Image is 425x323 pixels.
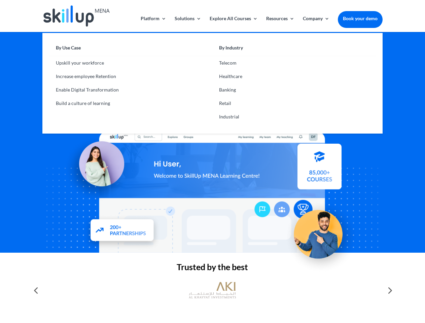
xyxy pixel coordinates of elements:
[284,196,359,271] img: Upskill your workforce - SkillUp
[49,70,212,83] a: Increase employee Retention
[83,213,162,250] img: Partners - SkillUp Mena
[212,83,376,97] a: Banking
[338,11,383,26] a: Book your demo
[266,16,294,32] a: Resources
[212,97,376,110] a: Retail
[49,56,212,70] a: Upskill your workforce
[189,279,236,302] img: al khayyat investments logo
[49,83,212,97] a: Enable Digital Transformation
[49,97,212,110] a: Build a culture of learning
[212,110,376,123] a: Industrial
[303,16,329,32] a: Company
[212,70,376,83] a: Healthcare
[49,43,212,56] a: By Use Case
[391,291,425,323] iframe: Chat Widget
[43,5,109,27] img: Skillup Mena
[63,134,131,202] img: Learning Management Solution - SkillUp
[141,16,166,32] a: Platform
[212,56,376,70] a: Telecom
[212,43,376,56] a: By Industry
[210,16,258,32] a: Explore All Courses
[297,147,342,192] img: Courses library - SkillUp MENA
[42,263,382,275] h2: Trusted by the best
[175,16,201,32] a: Solutions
